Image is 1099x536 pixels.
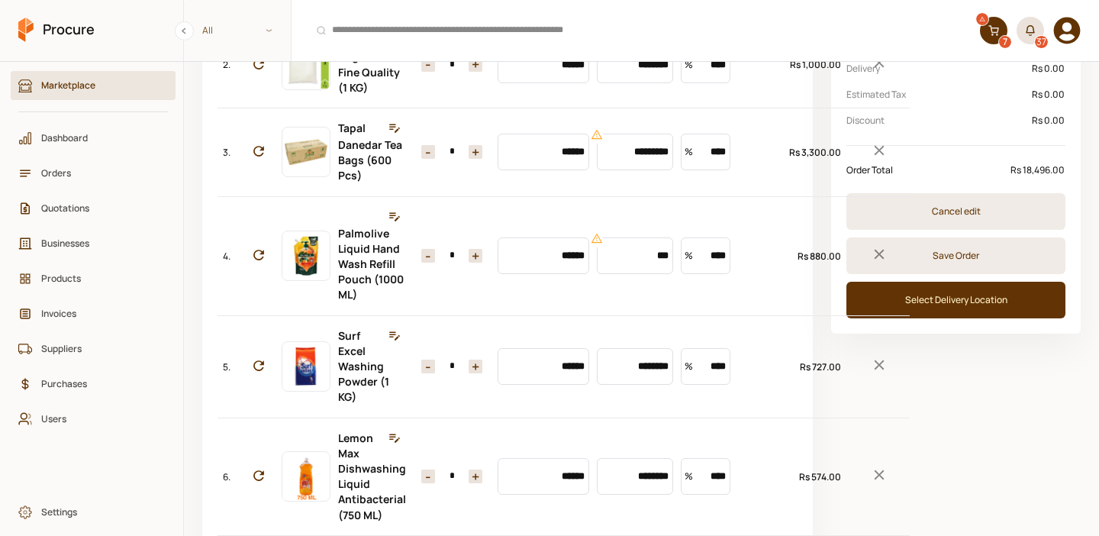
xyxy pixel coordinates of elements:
[846,282,1065,318] button: Select Delivery Location
[301,11,971,50] input: Products, Businesses, Users, Suppliers, Orders, and Purchases
[421,145,435,159] button: Increase item quantity
[1031,60,1065,78] div: Rs 0.00
[765,57,841,72] div: Rs 1,000.00
[435,249,469,263] input: 1 Items
[846,193,1065,230] button: Cancel edit
[383,328,406,344] button: Edit Note
[11,159,176,188] a: Orders
[435,470,469,483] input: 1 Items
[223,57,230,72] span: 2.
[11,405,176,434] a: Users
[338,121,402,182] a: Tapal Danedar Tea Bags (600 Pcs)
[218,315,910,418] div: 5.Surf Excel Washing Powder (1 KG)Rs 727.00Remove Item
[223,145,230,160] span: 3.
[41,341,156,356] span: Suppliers
[11,334,176,363] a: Suppliers
[18,18,95,44] a: Procure
[41,236,156,250] span: Businesses
[849,350,910,383] button: Remove Item
[338,328,389,405] a: Surf Excel Washing Powder (1 KG)
[765,360,841,374] div: Rs 727.00
[846,237,1065,274] button: Save Order
[218,108,910,196] div: 3.Tapal Danedar Tea Bags (600 Pcs)Rs 3,300.00Remove Item
[184,18,291,43] span: All
[41,131,156,145] span: Dashboard
[11,194,176,223] a: Quotations
[846,113,1031,128] p: Discount
[685,134,693,170] span: %
[1017,17,1044,44] button: 37
[846,61,1031,76] p: Delivery
[846,111,1065,130] div: Discount
[846,163,1010,177] p: Order Total
[218,418,910,535] div: 6.Lemon Max Dishwashing Liquid Antibacterial (750 ML)Rs 574.00Remove Item
[41,306,156,321] span: Invoices
[421,470,435,483] button: Increase item quantity
[846,60,1065,78] div: Delivery
[685,47,693,83] span: %
[41,201,156,215] span: Quotations
[338,226,404,302] a: Palmolive Liquid Hand Wash Refill Pouch (1000 ML)
[685,458,693,495] span: %
[846,161,1065,179] div: Order Total
[1031,111,1065,130] div: Rs 0.00
[846,86,1065,104] div: Estimated Tax
[765,249,841,263] div: Rs 880.00
[685,348,693,385] span: %
[11,124,176,153] a: Dashboard
[685,237,693,274] span: %
[11,264,176,293] a: Products
[435,145,469,159] input: 1 Items
[223,360,230,374] span: 5.
[469,145,482,159] button: Decrease item quantity
[849,240,910,273] button: Remove Item
[11,299,176,328] a: Invoices
[383,208,406,225] button: Edit Note
[849,136,910,169] button: Remove Item
[11,71,176,100] a: Marketplace
[1035,36,1048,48] div: 37
[43,20,95,39] span: Procure
[469,58,482,72] button: Decrease item quantity
[338,431,406,522] a: Lemon Max Dishwashing Liquid Antibacterial (750 ML)
[849,460,910,493] button: Remove Item
[41,271,156,286] span: Products
[41,505,156,519] span: Settings
[223,249,230,263] span: 4.
[846,87,1031,102] p: Estimated Tax
[202,23,213,37] span: All
[383,120,406,137] button: Edit Note
[469,249,482,263] button: Decrease item quantity
[218,21,910,108] div: 2.White Sugar Fine Quality (1 KG)Rs 1,000.00Remove Item
[11,229,176,258] a: Businesses
[1031,86,1065,104] div: Rs 0.00
[421,360,435,373] button: Increase item quantity
[980,17,1007,44] a: 7
[383,430,406,447] button: Edit Note
[765,145,841,160] div: Rs 3,300.00
[469,360,482,373] button: Decrease item quantity
[41,376,156,391] span: Purchases
[11,498,176,527] a: Settings
[421,58,435,72] button: Increase item quantity
[1010,161,1065,179] div: Rs 18,496.00
[218,196,910,315] div: 4.Palmolive Liquid Hand Wash Refill Pouch (1000 ML)Rs 880.00Remove Item
[223,470,230,484] span: 6.
[41,166,156,180] span: Orders
[338,34,400,95] a: White Sugar Fine Quality (1 KG)
[41,412,156,426] span: Users
[435,360,469,373] input: 1 Items
[421,249,435,263] button: Increase item quantity
[11,370,176,399] a: Purchases
[765,470,841,484] div: Rs 574.00
[435,58,469,72] input: 5 Items
[469,470,482,483] button: Decrease item quantity
[41,78,156,92] span: Marketplace
[999,36,1011,48] div: 7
